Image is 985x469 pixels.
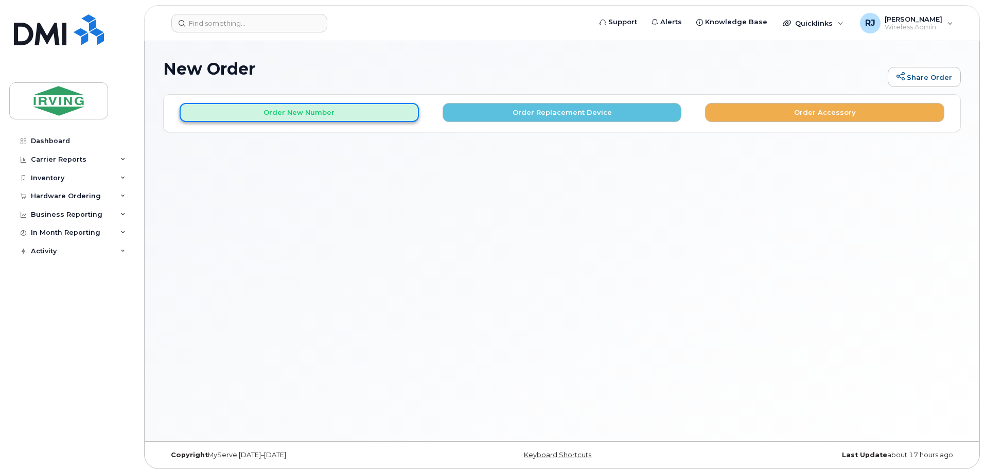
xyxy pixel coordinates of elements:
a: Keyboard Shortcuts [524,451,591,459]
button: Order Accessory [705,103,944,122]
a: Share Order [888,67,961,88]
strong: Copyright [171,451,208,459]
div: MyServe [DATE]–[DATE] [163,451,429,459]
div: about 17 hours ago [695,451,961,459]
button: Order Replacement Device [443,103,682,122]
strong: Last Update [842,451,887,459]
h1: New Order [163,60,883,78]
button: Order New Number [180,103,419,122]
